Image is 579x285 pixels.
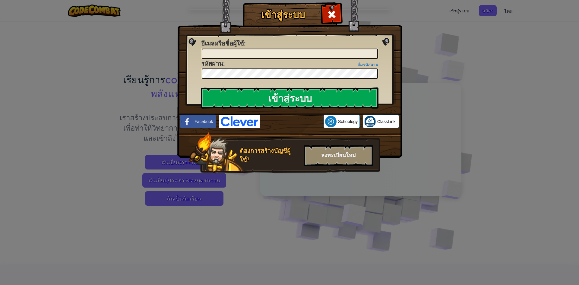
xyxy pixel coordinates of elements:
[325,116,337,127] img: schoology.png
[260,115,324,128] iframe: ปุ่มลงชื่อเข้าใช้ด้วย Google
[201,39,245,48] label: :
[219,115,260,128] img: clever-logo-blue.png
[201,59,225,68] label: :
[304,145,373,166] div: ลงทะเบียนใหม่
[182,116,193,127] img: facebook_small.png
[338,119,358,125] span: Schoology
[240,147,300,164] div: ต้องการสร้างบัญชีผู้ใช้?
[364,116,376,127] img: classlink-logo-small.png
[357,62,378,67] a: ลืมรหัสผ่าน
[201,39,244,47] span: อีเมลหรือชื่อผู้ใช้
[201,87,378,109] input: เข้าสู่ระบบ
[245,9,321,20] h1: เข้าสู่ระบบ
[195,119,213,125] span: Facebook
[201,59,223,68] span: รหัสผ่าน
[377,119,396,125] span: ClassLink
